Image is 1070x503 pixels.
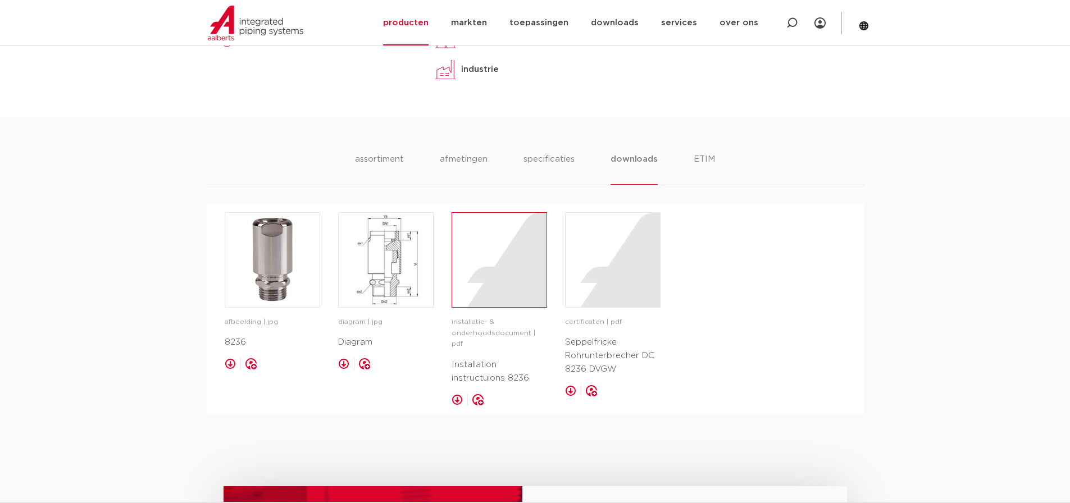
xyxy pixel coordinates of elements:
p: Installation instructuions 8236 [452,358,547,385]
a: image for 8236 [225,212,320,308]
img: industrie [434,58,457,81]
li: downloads [611,153,657,185]
p: certificaten | pdf [565,317,661,328]
p: Diagram [338,336,434,349]
p: Seppelfricke Rohrunterbrecher DC 8236 DVGW [565,336,661,376]
p: diagram | jpg [338,317,434,328]
a: image for Diagram [338,212,434,308]
li: assortiment [355,153,404,185]
li: afmetingen [440,153,488,185]
img: image for Diagram [339,213,433,307]
p: installatie- & onderhoudsdocument | pdf [452,317,547,350]
li: ETIM [694,153,715,185]
p: 8236 [225,336,320,349]
p: industrie [461,63,499,76]
img: image for 8236 [225,213,320,307]
p: afbeelding | jpg [225,317,320,328]
li: specificaties [523,153,575,185]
